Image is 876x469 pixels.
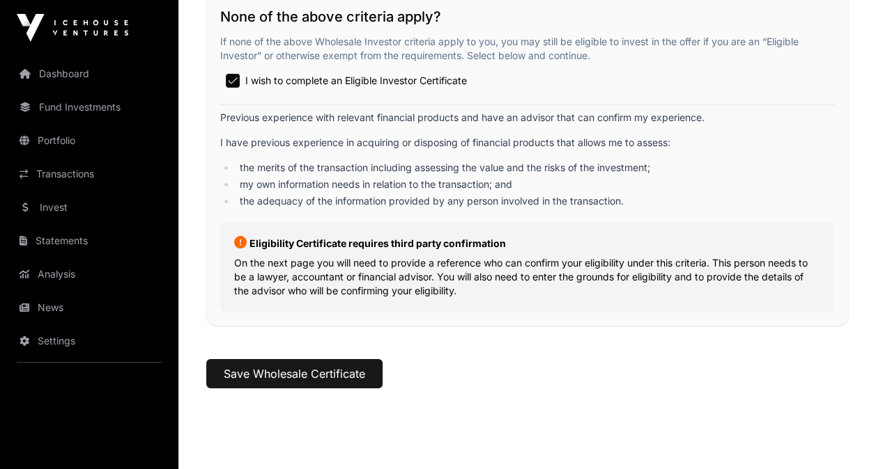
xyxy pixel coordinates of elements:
[11,292,167,323] a: News
[234,236,820,251] p: Eligibility Certificate requires third party confirmation
[234,256,820,298] p: On the next page you will need to provide a reference who can confirm your eligibility under this...
[11,125,167,156] a: Portfolio
[11,58,167,89] a: Dashboard
[220,111,834,125] p: Previous experience with relevant financial products and have an advisor that can confirm my expe...
[11,92,167,122] a: Fund Investments
[236,177,834,191] li: my own information needs in relation to the transaction; and
[17,14,128,42] img: Icehouse Ventures Logo
[806,402,876,469] iframe: Chat Widget
[11,326,167,356] a: Settings
[236,194,834,208] li: the adequacy of the information provided by any person involved in the transaction.
[245,74,467,88] span: I wish to complete an Eligible Investor Certificate
[236,161,834,175] li: the merits of the transaction including assessing the value and the risks of the investment;
[11,259,167,289] a: Analysis
[11,192,167,223] a: Invest
[220,35,834,63] p: If none of the above Wholesale Investor criteria apply to you, you may still be eligible to inves...
[11,225,167,256] a: Statements
[11,159,167,189] a: Transactions
[220,7,834,26] h2: None of the above criteria apply?
[206,359,383,388] button: Save Wholesale Certificate
[220,136,834,150] p: I have previous experience in acquiring or disposing of financial products that allows me to assess:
